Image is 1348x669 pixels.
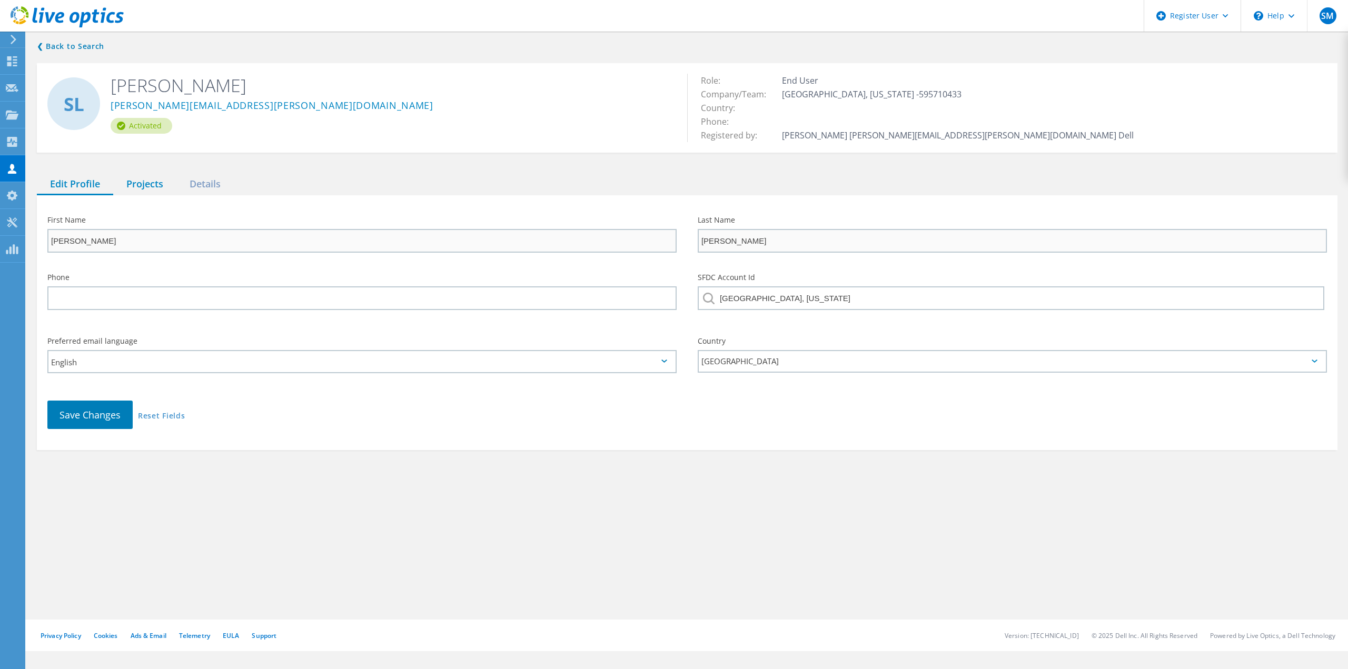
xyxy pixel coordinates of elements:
div: Activated [111,118,172,134]
span: Role: [701,75,731,86]
div: Details [176,174,234,195]
td: [PERSON_NAME] [PERSON_NAME][EMAIL_ADDRESS][PERSON_NAME][DOMAIN_NAME] Dell [779,128,1136,142]
li: Powered by Live Optics, a Dell Technology [1210,631,1335,640]
a: Cookies [94,631,118,640]
label: First Name [47,216,677,224]
label: Phone [47,274,677,281]
a: Live Optics Dashboard [11,22,124,29]
a: [PERSON_NAME][EMAIL_ADDRESS][PERSON_NAME][DOMAIN_NAME] [111,101,433,112]
span: Registered by: [701,129,768,141]
a: EULA [223,631,239,640]
div: Edit Profile [37,174,113,195]
a: Back to search [37,40,104,53]
a: Reset Fields [138,412,185,421]
label: Preferred email language [47,337,677,345]
label: SFDC Account Id [698,274,1327,281]
div: [GEOGRAPHIC_DATA] [698,350,1327,373]
span: SM [1321,12,1334,20]
span: SL [64,95,84,113]
label: Last Name [698,216,1327,224]
li: Version: [TECHNICAL_ID] [1005,631,1079,640]
span: Country: [701,102,746,114]
svg: \n [1254,11,1263,21]
li: © 2025 Dell Inc. All Rights Reserved [1092,631,1197,640]
span: Phone: [701,116,739,127]
span: Save Changes [60,408,121,421]
h2: [PERSON_NAME] [111,74,671,97]
td: End User [779,74,1136,87]
a: Ads & Email [131,631,166,640]
span: [GEOGRAPHIC_DATA], [US_STATE] -595710433 [782,88,972,100]
div: Projects [113,174,176,195]
span: Company/Team: [701,88,777,100]
label: Country [698,337,1327,345]
a: Telemetry [179,631,210,640]
button: Save Changes [47,401,133,429]
a: Support [252,631,276,640]
a: Privacy Policy [41,631,81,640]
